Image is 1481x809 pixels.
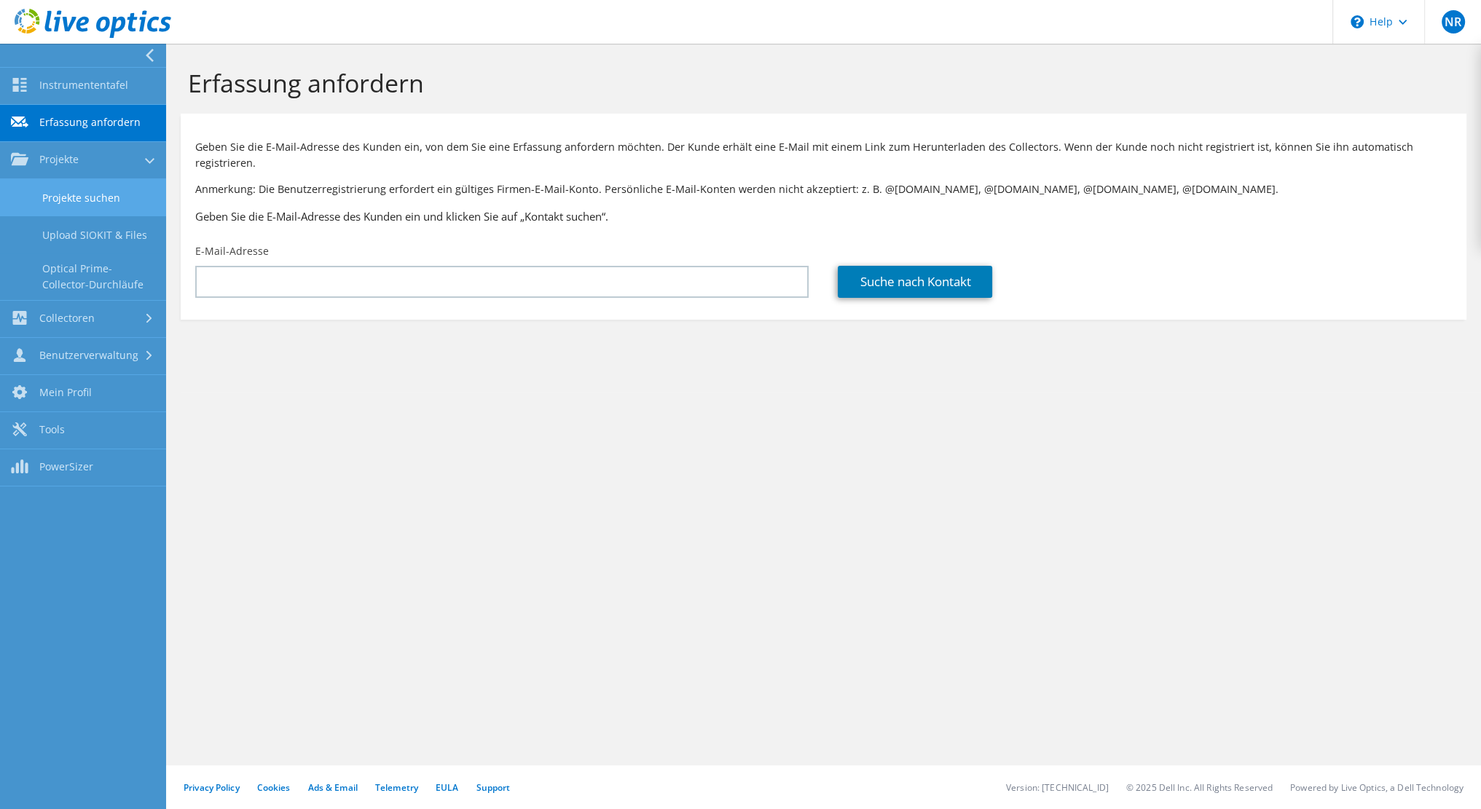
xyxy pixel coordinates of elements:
a: Ads & Email [308,781,358,794]
a: Suche nach Kontakt [838,266,992,298]
p: Anmerkung: Die Benutzerregistrierung erfordert ein gültiges Firmen-E-Mail-Konto. Persönliche E-Ma... [195,181,1452,197]
li: Powered by Live Optics, a Dell Technology [1290,781,1464,794]
li: Version: [TECHNICAL_ID] [1006,781,1109,794]
a: EULA [436,781,458,794]
a: Support [476,781,510,794]
svg: \n [1351,15,1364,28]
span: NR [1442,10,1465,33]
li: © 2025 Dell Inc. All Rights Reserved [1126,781,1273,794]
h1: Erfassung anfordern [188,68,1452,98]
h3: Geben Sie die E-Mail-Adresse des Kunden ein und klicken Sie auf „Kontakt suchen“. [195,208,1452,224]
a: Telemetry [375,781,418,794]
a: Privacy Policy [184,781,240,794]
label: E-Mail-Adresse [195,244,269,259]
a: Cookies [257,781,291,794]
p: Geben Sie die E-Mail-Adresse des Kunden ein, von dem Sie eine Erfassung anfordern möchten. Der Ku... [195,139,1452,171]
